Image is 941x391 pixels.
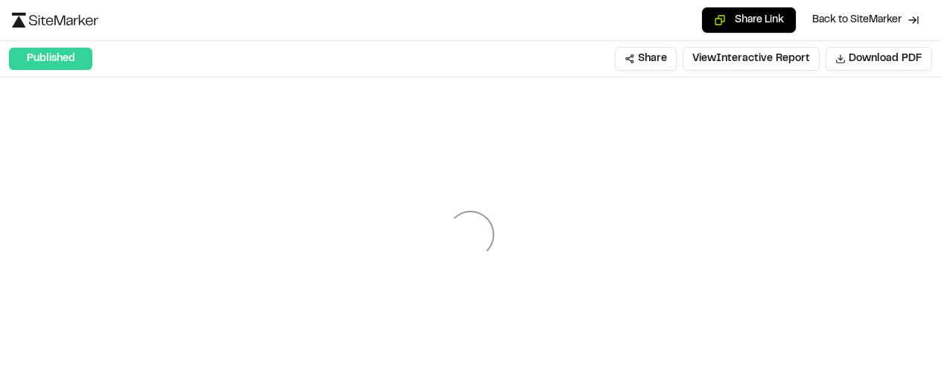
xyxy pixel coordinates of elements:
button: Share [615,47,677,71]
img: logo-black-rebrand.svg [12,13,98,28]
div: Published [9,48,92,70]
a: Back to SiteMarker [803,6,929,34]
button: Download PDF [826,47,932,71]
button: ViewInteractive Report [683,47,820,71]
button: Copy share link [701,7,797,34]
span: Back to SiteMarker [812,13,902,28]
span: Download PDF [849,51,922,67]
